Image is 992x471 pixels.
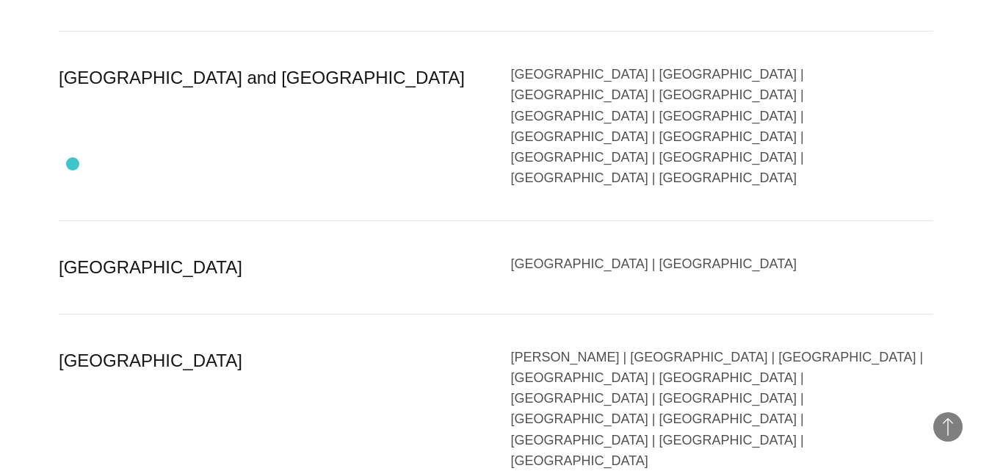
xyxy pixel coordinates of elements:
[511,254,934,281] div: [GEOGRAPHIC_DATA] | [GEOGRAPHIC_DATA]
[511,347,934,471] div: [PERSON_NAME] | [GEOGRAPHIC_DATA] | [GEOGRAPHIC_DATA] | [GEOGRAPHIC_DATA] | [GEOGRAPHIC_DATA] | [...
[59,64,482,188] div: [GEOGRAPHIC_DATA] and [GEOGRAPHIC_DATA]
[933,412,963,442] button: Back to Top
[59,347,482,471] div: [GEOGRAPHIC_DATA]
[511,64,934,188] div: [GEOGRAPHIC_DATA] | [GEOGRAPHIC_DATA] | [GEOGRAPHIC_DATA] | [GEOGRAPHIC_DATA] | [GEOGRAPHIC_DATA]...
[59,254,482,281] div: [GEOGRAPHIC_DATA]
